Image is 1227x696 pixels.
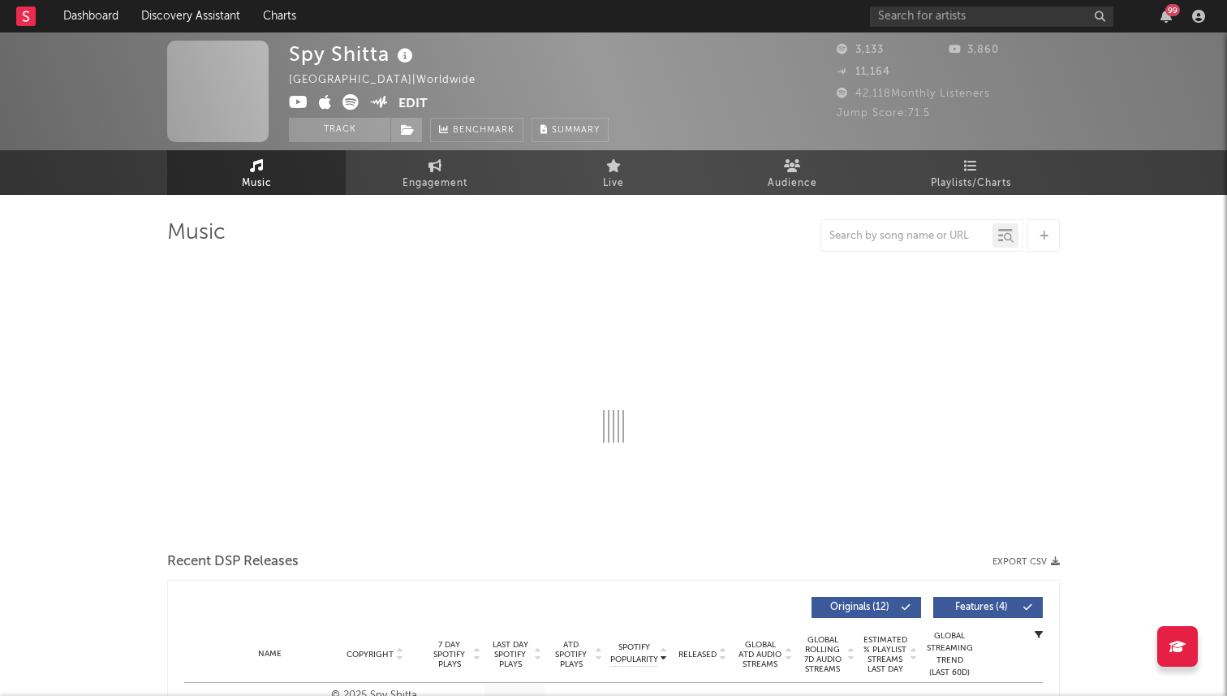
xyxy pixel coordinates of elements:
[949,45,999,55] span: 3,860
[822,603,897,612] span: Originals ( 12 )
[552,126,600,135] span: Summary
[428,640,471,669] span: 7 Day Spotify Plays
[933,597,1043,618] button: Features(4)
[944,603,1018,612] span: Features ( 4 )
[549,640,592,669] span: ATD Spotify Plays
[603,174,624,193] span: Live
[1165,4,1180,16] div: 99
[821,230,992,243] input: Search by song name or URL
[398,94,428,115] button: Edit
[524,150,703,195] a: Live
[837,67,890,77] span: 11,164
[738,640,782,669] span: Global ATD Audio Streams
[532,118,609,142] button: Summary
[217,648,323,660] div: Name
[289,71,494,90] div: [GEOGRAPHIC_DATA] | Worldwide
[925,630,974,679] div: Global Streaming Trend (Last 60D)
[289,41,417,67] div: Spy Shitta
[881,150,1060,195] a: Playlists/Charts
[453,121,514,140] span: Benchmark
[167,552,299,572] span: Recent DSP Releases
[489,640,532,669] span: Last Day Spotify Plays
[242,174,272,193] span: Music
[870,6,1113,27] input: Search for artists
[703,150,881,195] a: Audience
[863,635,907,674] span: Estimated % Playlist Streams Last Day
[992,557,1060,567] button: Export CSV
[837,108,930,119] span: Jump Score: 71.5
[800,635,845,674] span: Global Rolling 7D Audio Streams
[346,150,524,195] a: Engagement
[289,118,390,142] button: Track
[768,174,817,193] span: Audience
[931,174,1011,193] span: Playlists/Charts
[610,642,658,666] span: Spotify Popularity
[1160,10,1172,23] button: 99
[812,597,921,618] button: Originals(12)
[347,650,394,659] span: Copyright
[167,150,346,195] a: Music
[403,174,467,193] span: Engagement
[837,45,884,55] span: 3,133
[837,89,990,99] span: 42,118 Monthly Listeners
[430,118,523,142] a: Benchmark
[678,650,717,659] span: Released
